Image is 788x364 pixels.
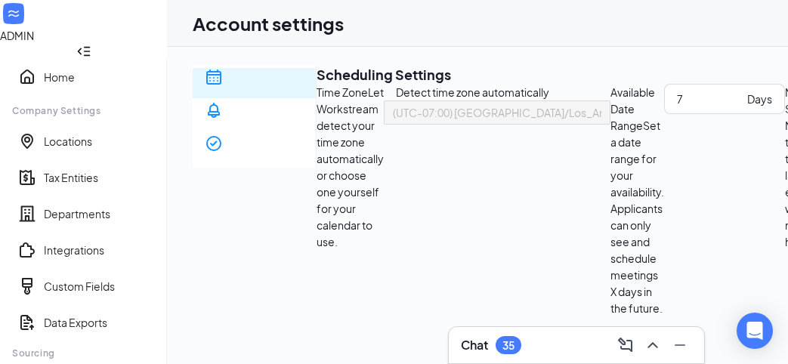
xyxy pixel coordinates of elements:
svg: WorkstreamLogo [6,6,21,21]
a: Integrations [44,242,155,258]
span: Available Date Range [610,85,655,132]
div: Days [747,91,772,107]
a: Departments [44,206,155,221]
div: Company Settings [12,104,154,117]
h2: Scheduling Settings [317,65,451,84]
h3: Chat [461,337,488,353]
a: Data Exports [44,315,155,330]
svg: CheckmarkCircle [205,134,223,153]
div: Sourcing [12,347,154,359]
div: Open Intercom Messenger [737,313,773,349]
button: ChevronUp [641,333,665,357]
button: Minimize [668,333,692,357]
a: Custom Fields [44,279,155,294]
svg: ComposeMessage [616,336,635,354]
svg: ChevronUp [644,336,662,354]
a: Tax Entities [44,170,155,185]
span: Time Zone [317,85,368,99]
span: Detect time zone automatically [396,84,549,100]
svg: Calendar [205,68,223,86]
svg: Minimize [671,336,689,354]
a: Bell [193,101,316,131]
a: Locations [44,134,155,149]
a: CheckmarkCircle [193,134,316,165]
a: Calendar [193,68,316,98]
button: ComposeMessage [613,333,638,357]
div: 35 [502,339,515,352]
svg: Collapse [76,44,91,59]
span: (UTC-07:00) [GEOGRAPHIC_DATA]/Los_Angeles - Pacific Time [393,101,700,124]
svg: Bell [205,101,223,119]
h1: Account settings [193,11,344,36]
a: Home [44,69,155,85]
